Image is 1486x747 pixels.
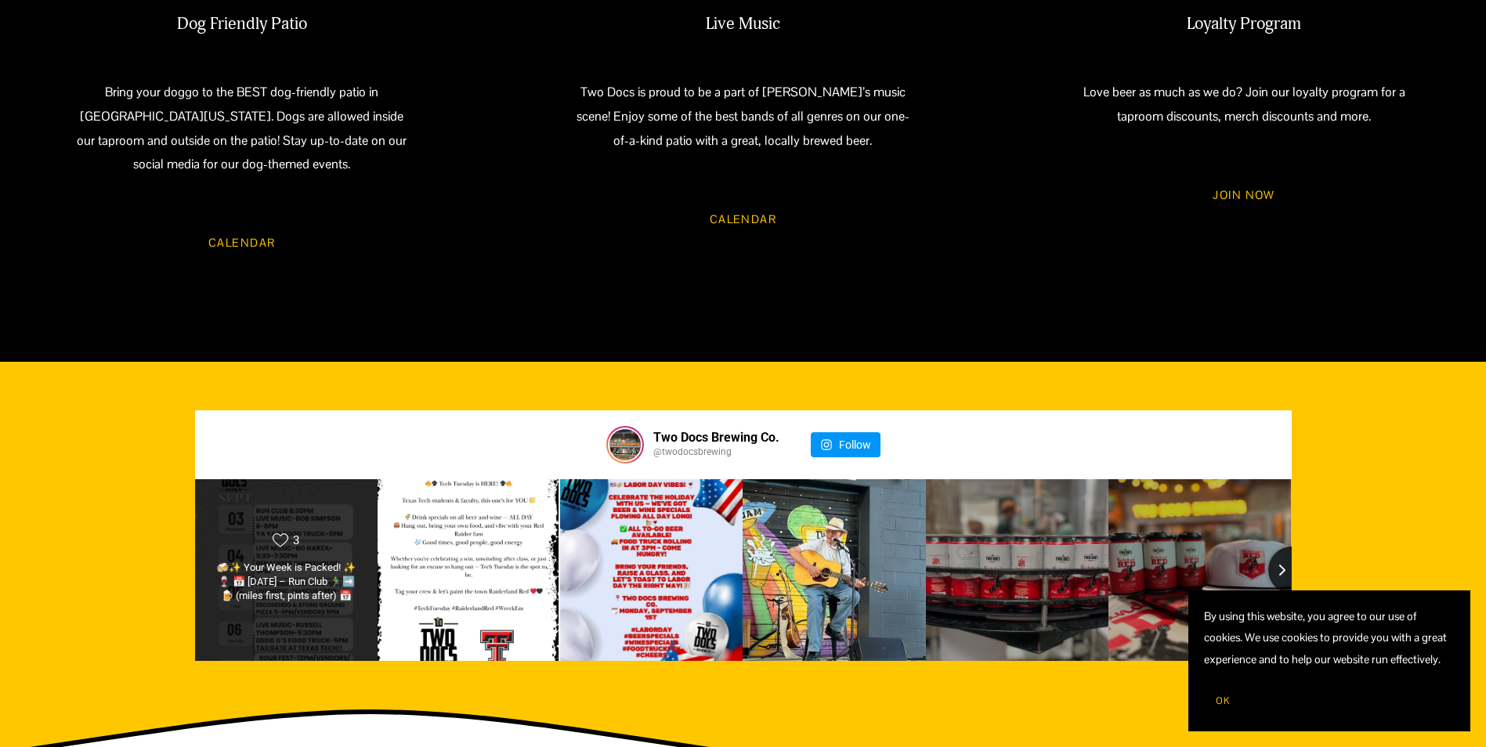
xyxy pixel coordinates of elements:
p: By using this website, you agree to our use of cookies. We use cookies to provide you with a grea... [1204,606,1455,670]
h2: Loyalty Program [1074,14,1415,35]
img: Calling all Faculty and students at Texas Tech. Every Tuesday bring your ID t... [377,455,561,685]
img: 502 OPEN JAM tomorrow evening! Sign up sheet for musicians at 5:02pm and I’ll... [713,478,956,661]
img: twodocsbrewing [609,429,641,460]
a: CALENDAR [186,222,298,264]
h2: Dog Friendly Patio [71,14,412,35]
div: Follow [839,432,871,457]
section: Cookie banner [1188,590,1470,731]
a: Follow [811,432,880,457]
a: ... [560,479,743,660]
a: @twodocsbrewing [653,445,779,459]
img: 🔥 New Raiderland Red merch just dropped! 🔥 Gear up before the game tomorrow... [1108,447,1292,693]
a: Calendar [687,198,799,240]
button: Next slide [1268,547,1315,594]
button: OK [1204,686,1242,716]
p: Bring your doggo to the BEST dog-friendly patio in [GEOGRAPHIC_DATA][US_STATE]. Dogs are allowed ... [71,81,412,177]
a: 🎉🏈 Game Day, Red Raiders! 🏈🎉 It’s Texas Tech game day and we’ve got you c... [926,479,1108,660]
h2: Live Music [573,14,913,35]
p: Love beer as much as we do? Join our loyalty program for a taproom discounts, merch discounts and... [1074,81,1415,129]
a: Two Docs Brewing Co. [653,431,779,445]
a: Calling all Faculty and students at Texas Tech. Every Tuesday bring your ID t... [378,479,560,660]
a: JOIN NOW [1191,175,1298,216]
img: ... [559,455,743,685]
div: 3 [293,533,299,547]
div: 🍻✨ Your Week is Packed! ✨🍷 📅 [DATE] – Run Club 🏃‍♂️➡️🍺 (miles first, pints after) 📅 [DATE] – Live... [212,561,360,604]
a: 502 OPEN JAM tomorrow evening! Sign up sheet for musicians at 5:02pm and I’ll... [743,479,925,660]
img: 🎉🏈 Game Day, Red Raiders! 🏈🎉 It’s Texas Tech game day and we’ve got you c... [925,447,1109,693]
a: 🍻✨ Your Week is Packed! ✨🍷 📅 Wednesday – Run Club 🏃‍♂️➡️🍺 (miles first,... 3 🍻✨ Your Week is Pack... [195,479,378,660]
span: OK [1216,695,1230,707]
p: Two Docs is proud to be a part of [PERSON_NAME]’s music scene! Enjoy some of the best bands of al... [573,81,913,153]
a: 🔥 New Raiderland Red merch just dropped! 🔥 Gear up before the game tomorrow... [1108,479,1291,660]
